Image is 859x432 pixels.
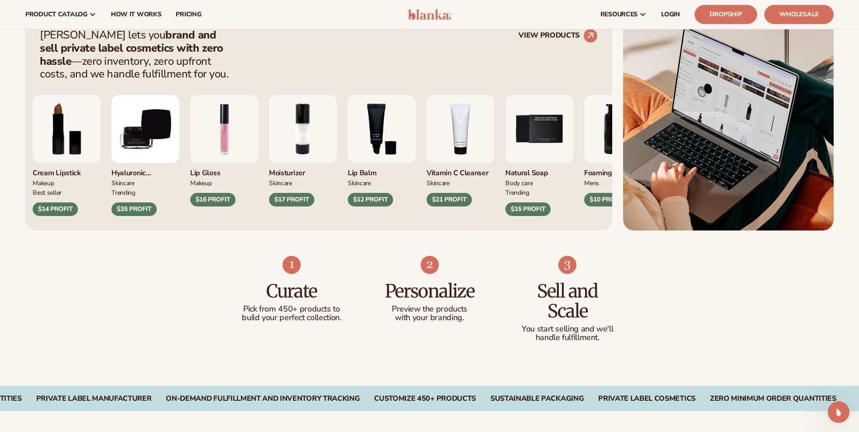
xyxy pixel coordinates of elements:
button: go back [6,4,23,21]
div: CUSTOMIZE 450+ PRODUCTS [374,394,476,403]
a: Wholesale [764,5,834,24]
div: TRENDING [505,187,573,197]
div: Skincare [427,178,494,187]
img: logo [408,9,451,20]
h3: Sell and Scale [517,281,619,321]
h3: Curate [241,281,343,301]
div: SKINCARE [269,178,337,187]
div: $12 PROFIT [348,193,393,206]
div: MAKEUP [33,178,101,187]
img: Nature bar of soap. [505,95,573,163]
img: Luxury cream lipstick. [33,95,101,163]
div: 5 / 9 [505,95,573,216]
img: Shopify Image 8 [421,256,439,274]
img: Vitamin c cleanser. [427,95,494,163]
p: You start selling and we'll [517,325,619,334]
p: The team can also help [44,11,113,20]
div: MAKEUP [190,178,258,187]
img: Shopify Image 7 [283,256,301,274]
button: Home [142,4,159,21]
img: Foaming beard wash. [584,95,652,163]
div: 3 / 9 [348,95,416,206]
button: Ask a question [109,285,169,303]
span: pricing [176,11,201,18]
img: Hyaluronic Moisturizer [111,95,179,163]
img: Shopify Image 5 [623,14,834,230]
p: Preview the products [379,305,480,314]
div: SKINCARE [348,178,416,187]
div: ZERO MINIMUM ORDER QUANTITIES [710,394,836,403]
img: Profile image for Lee [26,5,40,19]
div: $17 PROFIT [269,193,314,206]
span: Learn how to start a private label beauty line with [PERSON_NAME] [24,107,130,124]
a: VIEW PRODUCTS [518,29,598,43]
p: with your branding. [379,313,480,322]
a: Dropship [695,5,757,24]
div: SUSTAINABLE PACKAGING [490,394,584,403]
h1: [PERSON_NAME] [44,5,103,11]
iframe: Intercom live chat [828,401,849,423]
div: Moisturizer [269,163,337,178]
div: Close [159,4,175,20]
p: [PERSON_NAME] lets you —zero inventory, zero upfront costs, and we handle fulfillment for you. [40,29,235,81]
p: handle fulfillment. [517,333,619,342]
img: Moisturizing lotion. [269,95,337,163]
span: product catalog [25,11,87,18]
div: PRIVATE LABEL COSMETICS [598,394,696,403]
div: BEST SELLER [33,187,101,197]
span: How It Works [111,11,162,18]
div: On-Demand Fulfillment and Inventory Tracking [166,394,360,403]
div: [PERSON_NAME] • AI Agent • 10m ago [14,139,120,145]
div: Hey there 👋 How can we help? Talk to our team. Search for helpful articles.What is [PERSON_NAME]?... [7,62,149,138]
div: What is [PERSON_NAME]?Learn how to start a private label beauty line with [PERSON_NAME] [15,90,141,133]
div: Vitamin C Cleanser [427,163,494,178]
strong: brand and sell private label cosmetics with zero hassle [40,28,223,68]
div: $21 PROFIT [427,193,472,206]
div: $10 PROFIT [584,193,629,206]
div: 9 / 9 [111,95,179,216]
p: Pick from 450+ products to build your perfect collection. [241,305,343,323]
div: BODY Care [505,178,573,187]
img: Pink lip gloss. [190,95,258,163]
div: 4 / 9 [427,95,494,206]
div: Lee says… [7,62,174,158]
div: SKINCARE [111,178,179,187]
div: 6 / 9 [584,95,652,206]
img: Smoothing lip balm. [348,95,416,163]
div: mens [584,178,652,187]
div: Hyaluronic moisturizer [111,163,179,178]
div: Natural Soap [505,163,573,178]
span: resources [600,11,638,18]
div: $35 PROFIT [111,202,157,216]
div: 1 / 9 [190,95,258,206]
div: $15 PROFIT [505,202,551,216]
h3: Personalize [379,281,480,301]
div: Lip Gloss [190,163,258,178]
div: Lip Balm [348,163,416,178]
div: PRIVATE LABEL MANUFACTURER [36,394,152,403]
div: Foaming beard wash [584,163,652,178]
div: Hey there 👋 How can we help? Talk to our team. Search for helpful articles. [14,67,141,85]
div: $14 PROFIT [33,202,78,216]
img: Shopify Image 9 [558,256,576,274]
span: LOGIN [661,11,680,18]
div: 2 / 9 [269,95,337,206]
div: 8 / 9 [33,95,101,216]
div: What is [PERSON_NAME]? [24,97,132,106]
div: Cream Lipstick [33,163,101,178]
div: TRENDING [111,187,179,197]
div: $16 PROFIT [190,193,235,206]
